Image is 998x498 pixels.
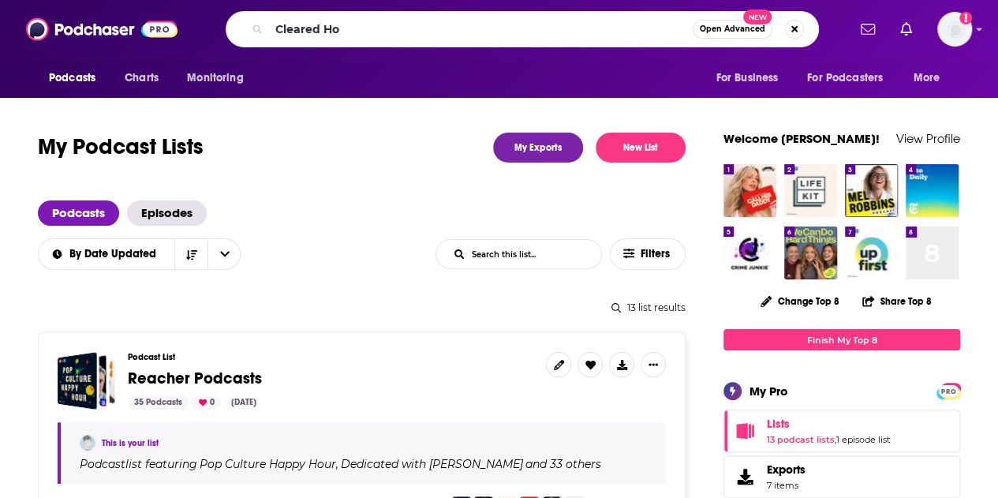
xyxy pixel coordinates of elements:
[767,417,890,431] a: Lists
[937,12,972,47] button: Show profile menu
[894,16,918,43] a: Show notifications dropdown
[226,11,819,47] div: Search podcasts, credits, & more...
[784,227,837,279] img: We Can Do Hard Things
[49,67,95,89] span: Podcasts
[767,462,806,477] span: Exports
[207,239,241,269] button: open menu
[125,67,159,89] span: Charts
[862,286,933,316] button: Share Top 8
[723,227,776,279] img: Crime Junkie
[610,238,686,270] button: Filters
[174,239,207,269] button: Sort Direction
[192,395,221,410] div: 0
[729,420,761,442] a: Lists
[338,458,523,470] a: Dedicated with [PERSON_NAME]
[38,238,241,270] h2: Choose List sort
[903,63,960,93] button: open menu
[80,457,647,471] div: Podcast list featuring
[693,20,772,39] button: Open AdvancedNew
[743,9,772,24] span: New
[723,164,776,217] img: Call Her Daddy
[716,67,778,89] span: For Business
[723,410,960,452] span: Lists
[723,131,880,146] a: Welcome [PERSON_NAME]!
[38,133,204,163] h1: My Podcast Lists
[200,458,336,470] h4: Pop Culture Happy Hour
[269,17,693,42] input: Search podcasts, credits, & more...
[38,200,119,226] a: Podcasts
[767,434,835,445] a: 13 podcast lists
[705,63,798,93] button: open menu
[854,16,881,43] a: Show notifications dropdown
[225,395,263,410] div: [DATE]
[729,466,761,488] span: Exports
[807,67,883,89] span: For Podcasters
[114,63,168,93] a: Charts
[525,457,601,471] p: and 33 others
[38,63,116,93] button: open menu
[641,352,666,377] button: Show More Button
[836,434,890,445] a: 1 episode list
[896,131,960,146] a: View Profile
[69,249,162,260] span: By Date Updated
[723,455,960,498] a: Exports
[939,384,958,396] a: PRO
[38,301,686,313] div: 13 list results
[937,12,972,47] img: User Profile
[102,438,159,448] a: This is your list
[80,435,95,451] img: Sarah Breivogel
[751,291,849,311] button: Change Top 8
[700,25,765,33] span: Open Advanced
[767,480,806,491] span: 7 items
[58,352,115,410] a: Reacher Podcasts
[128,369,262,388] span: Reacher Podcasts
[939,385,958,397] span: PRO
[187,67,243,89] span: Monitoring
[336,457,338,471] span: ,
[937,12,972,47] span: Logged in as SarahCBreivogel
[128,352,533,362] h3: Podcast List
[176,63,264,93] button: open menu
[906,164,959,217] img: The Daily
[767,417,790,431] span: Lists
[26,14,178,44] img: Podchaser - Follow, Share and Rate Podcasts
[128,370,262,388] a: Reacher Podcasts
[128,395,189,410] div: 35 Podcasts
[797,63,906,93] button: open menu
[835,434,836,445] span: ,
[784,164,837,217] img: Life Kit
[127,200,207,226] a: Episodes
[38,249,175,260] button: open menu
[845,227,898,279] img: Up First from NPR
[845,164,898,217] img: The Mel Robbins Podcast
[341,458,523,470] h4: Dedicated with [PERSON_NAME]
[959,12,972,24] svg: Add a profile image
[197,458,336,470] a: Pop Culture Happy Hour
[749,384,788,399] div: My Pro
[596,133,686,163] button: New List
[641,249,672,260] span: Filters
[723,329,960,350] a: Finish My Top 8
[493,133,583,163] a: My Exports
[914,67,940,89] span: More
